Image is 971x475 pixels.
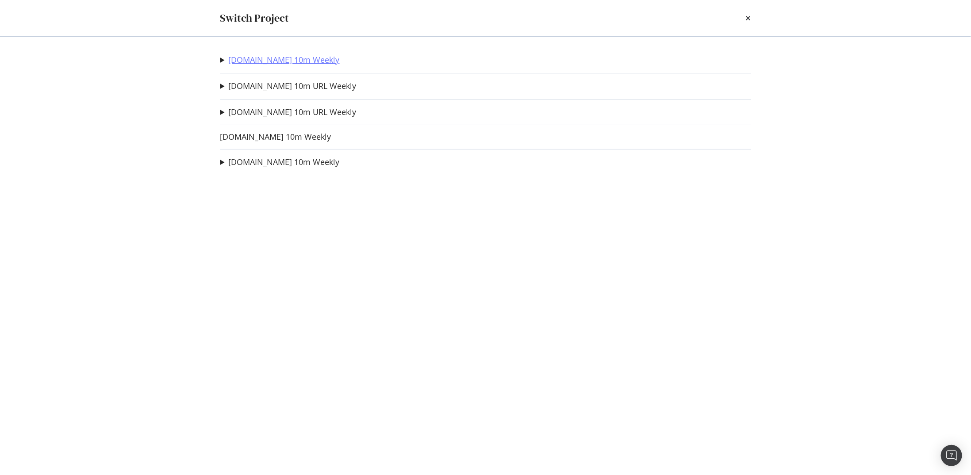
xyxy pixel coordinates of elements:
[229,157,340,167] a: [DOMAIN_NAME] 10m Weekly
[220,107,357,118] summary: [DOMAIN_NAME] 10m URL Weekly
[229,81,357,91] a: [DOMAIN_NAME] 10m URL Weekly
[229,55,340,65] a: [DOMAIN_NAME] 10m Weekly
[220,54,340,66] summary: [DOMAIN_NAME] 10m Weekly
[229,107,357,117] a: [DOMAIN_NAME] 10m URL Weekly
[746,11,751,26] div: times
[220,157,340,168] summary: [DOMAIN_NAME] 10m Weekly
[220,132,331,142] a: [DOMAIN_NAME] 10m Weekly
[941,445,962,466] div: Open Intercom Messenger
[220,11,289,26] div: Switch Project
[220,80,357,92] summary: [DOMAIN_NAME] 10m URL Weekly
